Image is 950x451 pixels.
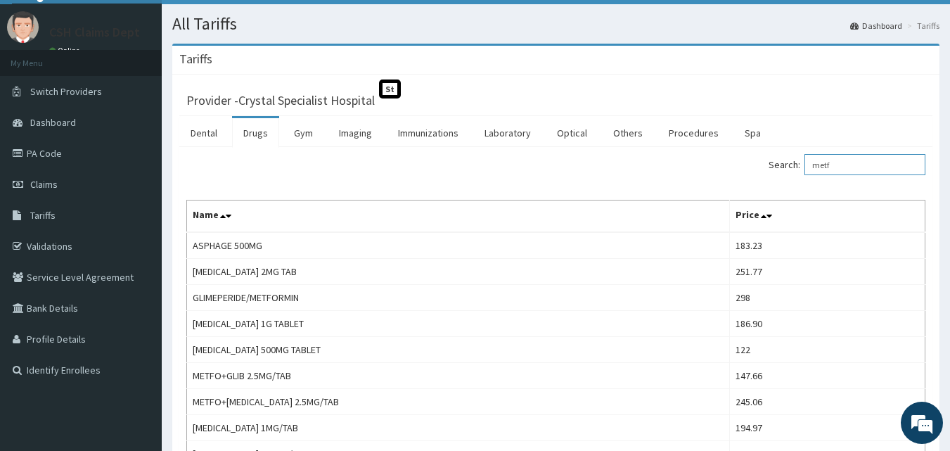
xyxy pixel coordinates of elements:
[26,70,57,106] img: d_794563401_company_1708531726252_794563401
[730,415,925,441] td: 194.97
[73,79,236,97] div: Chat with us now
[82,136,194,278] span: We're online!
[49,26,140,39] p: CSH Claims Dept
[49,46,83,56] a: Online
[187,415,730,441] td: [MEDICAL_DATA] 1MG/TAB
[30,85,102,98] span: Switch Providers
[30,116,76,129] span: Dashboard
[231,7,264,41] div: Minimize live chat window
[7,11,39,43] img: User Image
[30,209,56,222] span: Tariffs
[7,301,268,350] textarea: Type your message and hit 'Enter'
[30,178,58,191] span: Claims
